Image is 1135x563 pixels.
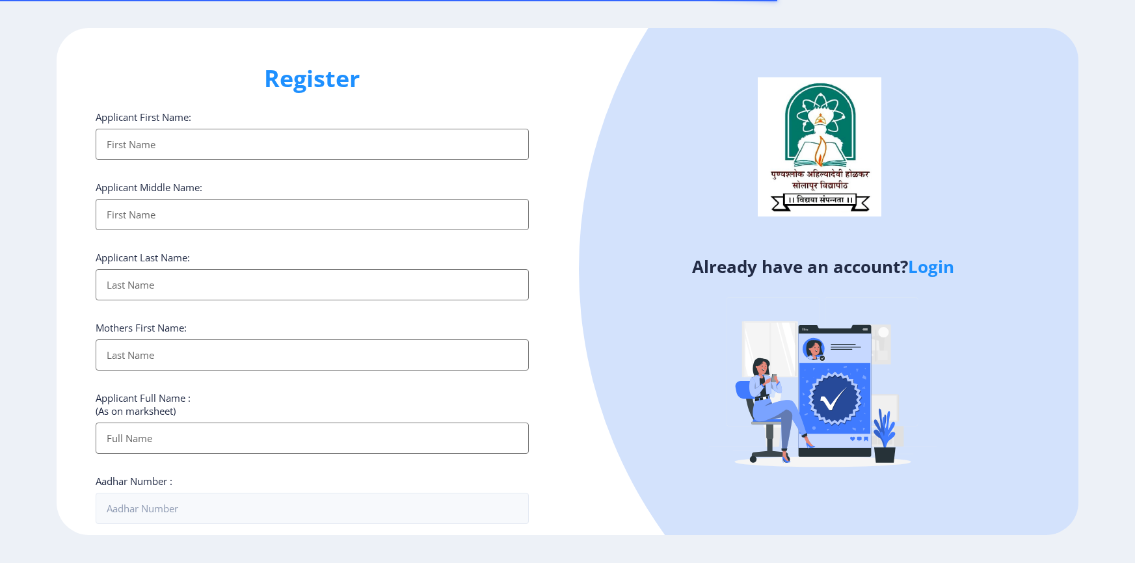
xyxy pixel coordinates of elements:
label: Applicant Last Name: [96,251,190,264]
input: Last Name [96,339,528,371]
label: Aadhar Number : [96,475,172,488]
input: Last Name [96,269,528,300]
input: First Name [96,199,528,230]
input: Aadhar Number [96,493,528,524]
img: logo [758,77,881,216]
input: Full Name [96,423,528,454]
label: Applicant First Name: [96,111,191,124]
img: Verified-rafiki.svg [709,272,937,500]
label: Applicant Middle Name: [96,181,202,194]
a: Login [908,255,954,278]
input: First Name [96,129,528,160]
label: Mothers First Name: [96,321,187,334]
h1: Register [96,63,528,94]
label: Applicant Full Name : (As on marksheet) [96,391,191,417]
h4: Already have an account? [578,256,1069,277]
